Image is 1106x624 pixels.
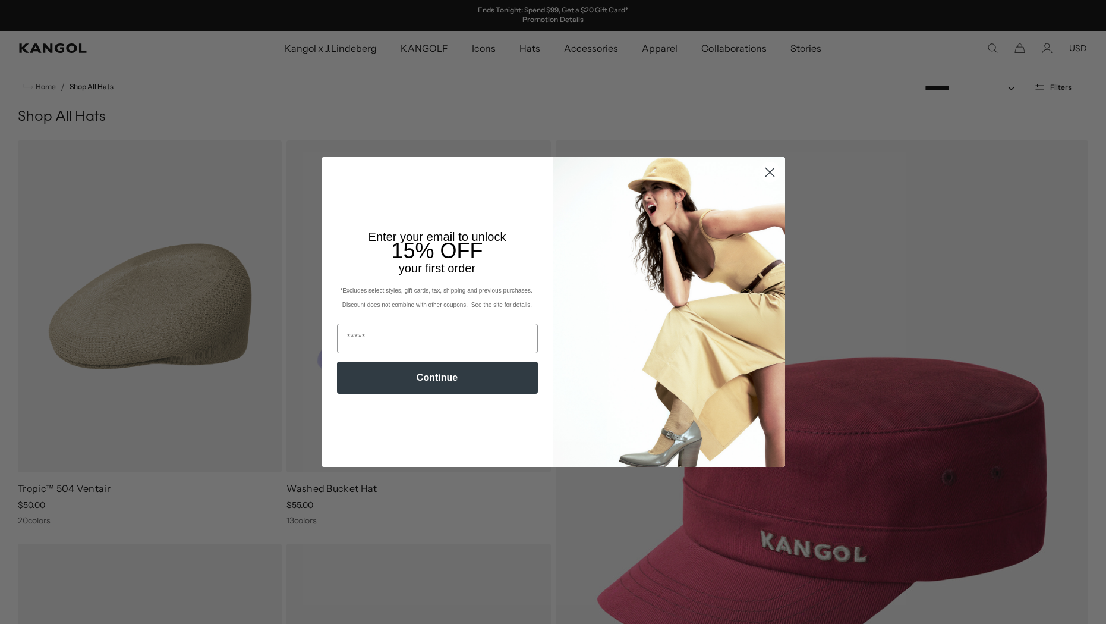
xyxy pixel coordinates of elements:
[391,239,483,263] span: 15% OFF
[760,162,780,183] button: Close dialog
[399,262,475,275] span: your first order
[553,157,785,466] img: 93be19ad-e773-4382-80b9-c9d740c9197f.jpeg
[337,362,538,394] button: Continue
[337,324,538,353] input: Email
[340,287,534,308] span: *Excludes select styles, gift cards, tax, shipping and previous purchases. Discount does not comb...
[368,230,506,243] span: Enter your email to unlock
